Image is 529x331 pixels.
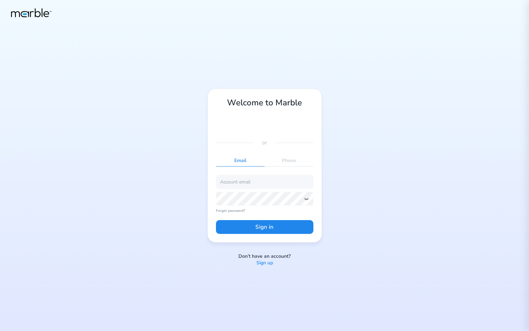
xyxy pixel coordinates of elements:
a: Sign up [256,260,273,266]
p: or [262,139,267,147]
p: Email [216,155,265,166]
p: Phone [265,155,313,166]
a: Forgot password? [216,208,313,213]
p: Don’t have an account? [238,253,291,260]
button: Sign in [216,220,313,234]
h1: Welcome to Marble [216,97,313,108]
input: Account email [216,175,313,189]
